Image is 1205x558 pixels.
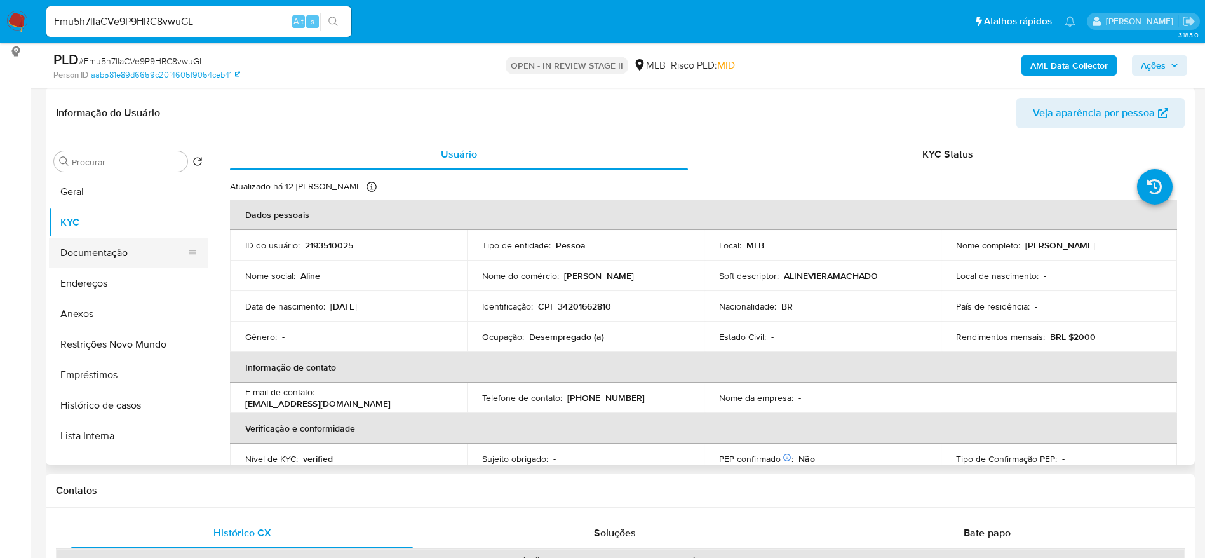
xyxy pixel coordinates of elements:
[482,453,548,465] p: Sujeito obrigado :
[538,301,611,312] p: CPF 34201662810
[1030,55,1108,76] b: AML Data Collector
[1065,16,1075,27] a: Notificações
[956,240,1020,251] p: Nome completo :
[482,270,559,282] p: Nome do comércio :
[784,270,878,282] p: ALINEVIERAMACHADO
[956,331,1045,343] p: Rendimentos mensais :
[1178,30,1199,40] span: 3.163.0
[1035,301,1037,312] p: -
[1132,55,1187,76] button: Ações
[1025,240,1095,251] p: [PERSON_NAME]
[1182,15,1195,28] a: Sair
[245,398,391,409] p: [EMAIL_ADDRESS][DOMAIN_NAME]
[1021,55,1117,76] button: AML Data Collector
[245,453,298,465] p: Nível de KYC :
[482,240,551,251] p: Tipo de entidade :
[1033,98,1155,128] span: Veja aparência por pessoa
[719,453,793,465] p: PEP confirmado :
[956,301,1030,312] p: País de residência :
[49,451,208,482] button: Adiantamentos de Dinheiro
[567,392,645,404] p: [PHONE_NUMBER]
[91,69,240,81] a: aab581e89d6659c20f4605f9054ceb41
[482,331,524,343] p: Ocupação :
[245,331,277,343] p: Gênero :
[49,421,208,451] button: Lista Interna
[1062,453,1065,465] p: -
[49,207,208,238] button: KYC
[633,58,666,72] div: MLB
[230,180,363,193] p: Atualizado há 12 [PERSON_NAME]
[441,147,477,161] span: Usuário
[564,270,634,282] p: [PERSON_NAME]
[192,156,203,170] button: Retornar ao pedido padrão
[330,301,357,312] p: [DATE]
[311,15,314,27] span: s
[922,147,973,161] span: KYC Status
[245,301,325,312] p: Data de nascimento :
[49,299,208,329] button: Anexos
[53,69,88,81] b: Person ID
[956,453,1057,465] p: Tipo de Confirmação PEP :
[245,270,295,282] p: Nome social :
[213,526,271,540] span: Histórico CX
[230,413,1177,444] th: Verificação e conformidade
[1050,331,1096,343] p: BRL $2000
[594,526,636,540] span: Soluções
[719,240,741,251] p: Local :
[1141,55,1166,76] span: Ações
[303,453,333,465] p: verified
[771,331,774,343] p: -
[305,240,353,251] p: 2193510025
[798,453,815,465] p: Não
[49,238,198,268] button: Documentação
[72,156,182,168] input: Procurar
[1106,15,1178,27] p: eduardo.dutra@mercadolivre.com
[1016,98,1185,128] button: Veja aparência por pessoa
[282,331,285,343] p: -
[49,177,208,207] button: Geral
[49,360,208,390] button: Empréstimos
[956,270,1039,282] p: Local de nascimento :
[59,156,69,167] button: Procurar
[529,331,604,343] p: Desempregado (a)
[53,49,79,69] b: PLD
[49,390,208,421] button: Histórico de casos
[553,453,556,465] p: -
[556,240,586,251] p: Pessoa
[230,200,1177,230] th: Dados pessoais
[245,386,314,398] p: E-mail de contato :
[719,301,776,312] p: Nacionalidade :
[781,301,793,312] p: BR
[717,58,735,72] span: MID
[506,57,628,74] p: OPEN - IN REVIEW STAGE II
[245,240,300,251] p: ID do usuário :
[719,331,766,343] p: Estado Civil :
[482,392,562,404] p: Telefone de contato :
[79,55,204,67] span: # Fmu5h7llaCVe9P9HRC8vwuGL
[49,268,208,299] button: Endereços
[1044,270,1046,282] p: -
[719,270,779,282] p: Soft descriptor :
[230,352,1177,383] th: Informação de contato
[984,15,1052,28] span: Atalhos rápidos
[671,58,735,72] span: Risco PLD:
[293,15,304,27] span: Alt
[56,107,160,119] h1: Informação do Usuário
[320,13,346,31] button: search-icon
[482,301,533,312] p: Identificação :
[49,329,208,360] button: Restrições Novo Mundo
[746,240,764,251] p: MLB
[300,270,320,282] p: Aline
[46,13,351,30] input: Pesquise usuários ou casos...
[964,526,1011,540] span: Bate-papo
[798,392,801,404] p: -
[719,392,793,404] p: Nome da empresa :
[56,484,1185,497] h1: Contatos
